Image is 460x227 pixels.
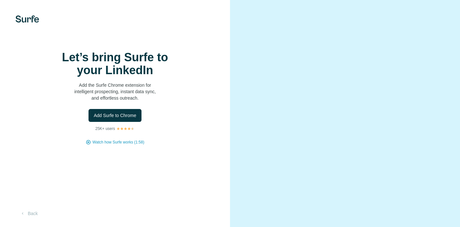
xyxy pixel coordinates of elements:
img: Surfe's logo [16,15,39,23]
button: Back [16,208,42,219]
button: Watch how Surfe works (1:58) [92,139,144,145]
p: Add the Surfe Chrome extension for intelligent prospecting, instant data sync, and effortless out... [50,82,180,101]
button: Add Surfe to Chrome [89,109,141,122]
h1: Let’s bring Surfe to your LinkedIn [50,51,180,77]
span: Add Surfe to Chrome [94,112,136,119]
img: Rating Stars [116,127,135,131]
p: 25K+ users [95,126,115,132]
